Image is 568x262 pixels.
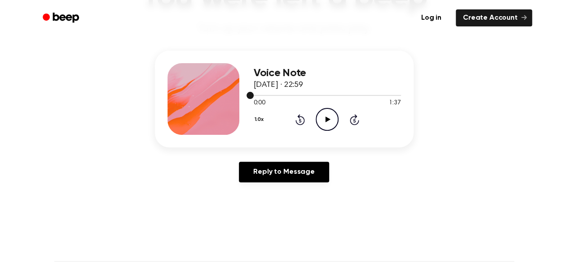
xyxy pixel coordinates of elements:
a: Log in [412,8,450,28]
span: [DATE] · 22:59 [254,81,303,89]
a: Beep [36,9,87,27]
button: 1.0x [254,112,267,127]
a: Create Account [456,9,532,26]
a: Reply to Message [239,162,329,182]
span: 0:00 [254,99,265,108]
h3: Voice Note [254,67,401,79]
span: 1:37 [389,99,401,108]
